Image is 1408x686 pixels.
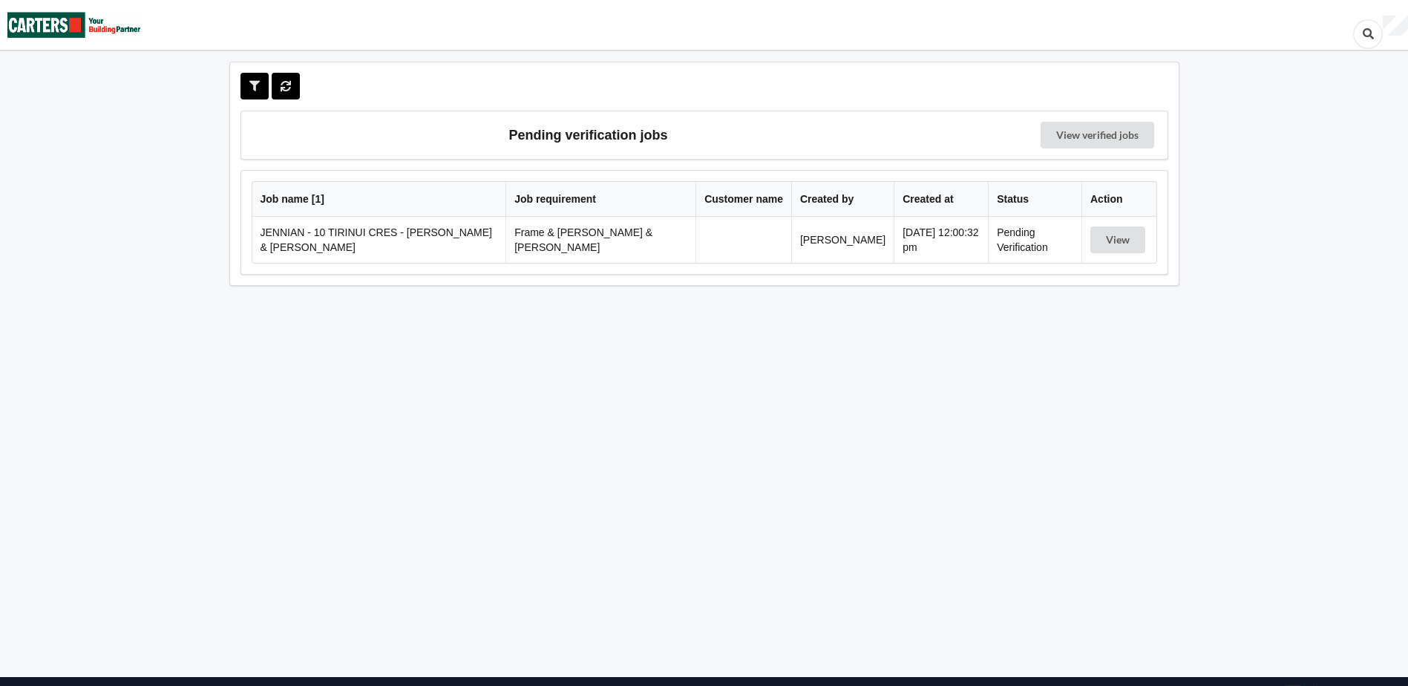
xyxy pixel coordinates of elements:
[1081,182,1156,217] th: Action
[988,182,1081,217] th: Status
[252,182,506,217] th: Job name [ 1 ]
[252,122,926,148] h3: Pending verification jobs
[505,182,695,217] th: Job requirement
[1041,122,1154,148] a: View verified jobs
[988,217,1081,263] td: Pending Verification
[791,217,894,263] td: [PERSON_NAME]
[894,217,988,263] td: [DATE] 12:00:32 pm
[7,1,141,49] img: Carters
[695,182,791,217] th: Customer name
[252,217,506,263] td: JENNIAN - 10 TIRINUI CRES - [PERSON_NAME] & [PERSON_NAME]
[505,217,695,263] td: Frame & [PERSON_NAME] & [PERSON_NAME]
[894,182,988,217] th: Created at
[1090,234,1148,246] a: View
[1383,16,1408,36] div: User Profile
[1090,226,1145,253] button: View
[791,182,894,217] th: Created by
